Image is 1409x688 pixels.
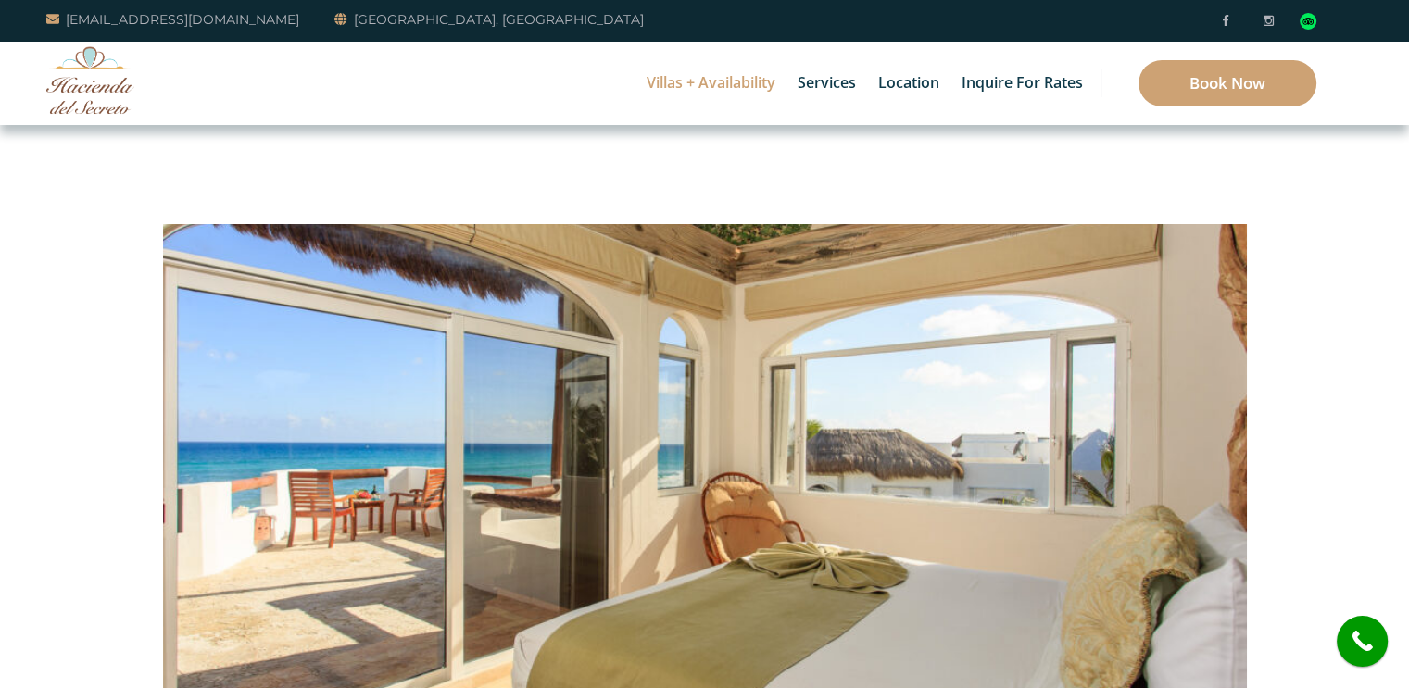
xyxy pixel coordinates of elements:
[869,42,949,125] a: Location
[637,42,785,125] a: Villas + Availability
[46,8,299,31] a: [EMAIL_ADDRESS][DOMAIN_NAME]
[1300,13,1316,30] div: Read traveler reviews on Tripadvisor
[1300,13,1316,30] img: Tripadvisor_logomark.svg
[1337,616,1388,667] a: call
[1139,60,1316,106] a: Book Now
[46,46,134,114] img: Awesome Logo
[334,8,644,31] a: [GEOGRAPHIC_DATA], [GEOGRAPHIC_DATA]
[1341,620,1383,662] i: call
[788,42,865,125] a: Services
[952,42,1092,125] a: Inquire for Rates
